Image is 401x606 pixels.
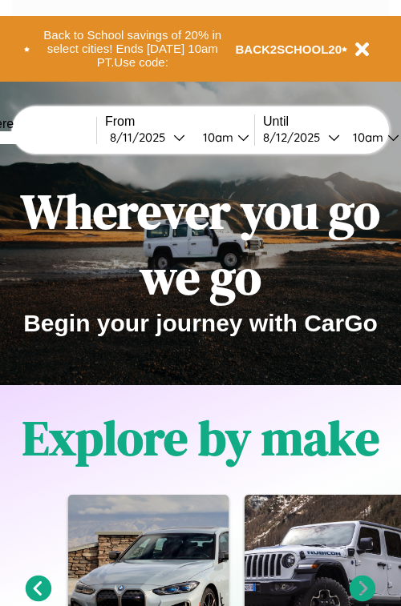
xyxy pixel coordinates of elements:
label: From [105,114,254,129]
button: 8/11/2025 [105,129,190,146]
button: Back to School savings of 20% in select cities! Ends [DATE] 10am PT.Use code: [30,24,236,74]
div: 10am [195,130,237,145]
div: 8 / 11 / 2025 [110,130,173,145]
div: 10am [345,130,387,145]
div: 8 / 12 / 2025 [263,130,328,145]
h1: Explore by make [22,405,379,471]
button: 10am [190,129,254,146]
b: BACK2SCHOOL20 [236,42,342,56]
